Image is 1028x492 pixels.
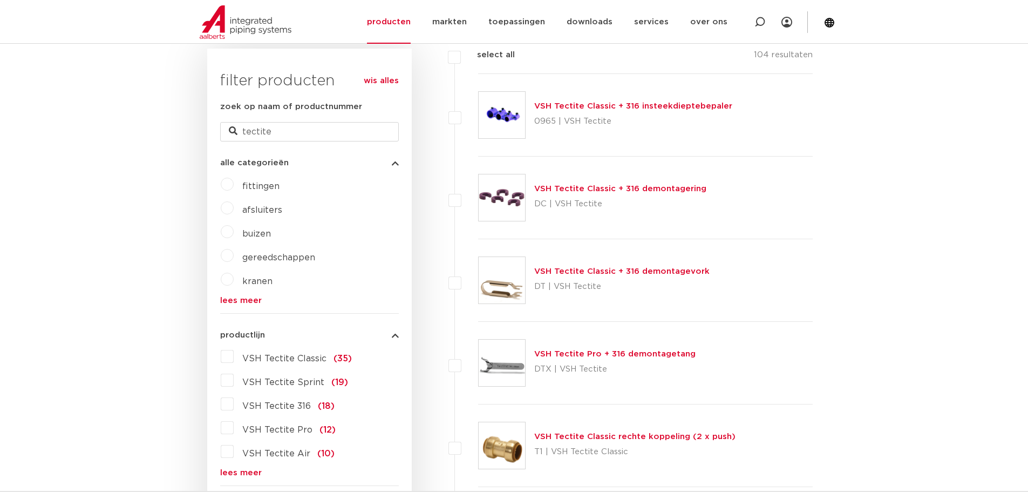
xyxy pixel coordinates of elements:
a: VSH Tectite Classic + 316 insteekdieptebepaler [534,102,732,110]
span: alle categorieën [220,159,289,167]
span: VSH Tectite Classic [242,354,326,363]
a: lees meer [220,296,399,305]
a: VSH Tectite Classic + 316 demontagering [534,185,706,193]
img: Thumbnail for VSH Tectite Classic rechte koppeling (2 x push) [479,422,525,469]
a: kranen [242,277,273,286]
a: wis alles [364,75,399,87]
img: Thumbnail for VSH Tectite Classic + 316 insteekdieptebepaler [479,92,525,138]
h3: filter producten [220,70,399,92]
span: VSH Tectite Air [242,449,310,458]
p: 104 resultaten [754,49,813,65]
p: 0965 | VSH Tectite [534,113,732,130]
img: Thumbnail for VSH Tectite Pro + 316 demontagetang [479,340,525,386]
span: (19) [331,378,348,387]
span: VSH Tectite Pro [242,426,312,434]
label: select all [461,49,515,62]
a: VSH Tectite Classic rechte koppeling (2 x push) [534,433,736,441]
a: lees meer [220,469,399,477]
label: zoek op naam of productnummer [220,100,362,113]
button: alle categorieën [220,159,399,167]
span: (10) [317,449,335,458]
span: productlijn [220,331,265,339]
a: VSH Tectite Pro + 316 demontagetang [534,350,696,358]
span: VSH Tectite Sprint [242,378,324,387]
img: Thumbnail for VSH Tectite Classic + 316 demontagering [479,174,525,221]
span: VSH Tectite 316 [242,402,311,410]
a: buizen [242,230,271,238]
input: zoeken [220,122,399,141]
p: T1 | VSH Tectite Classic [534,443,736,461]
a: afsluiters [242,206,282,214]
span: (18) [318,402,335,410]
a: gereedschappen [242,253,315,262]
p: DT | VSH Tectite [534,278,710,295]
span: (35) [333,354,352,363]
button: productlijn [220,331,399,339]
a: fittingen [242,182,280,191]
p: DC | VSH Tectite [534,196,706,213]
a: VSH Tectite Classic + 316 demontagevork [534,267,710,275]
span: (12) [319,426,336,434]
p: DTX | VSH Tectite [534,361,696,378]
img: Thumbnail for VSH Tectite Classic + 316 demontagevork [479,257,525,304]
